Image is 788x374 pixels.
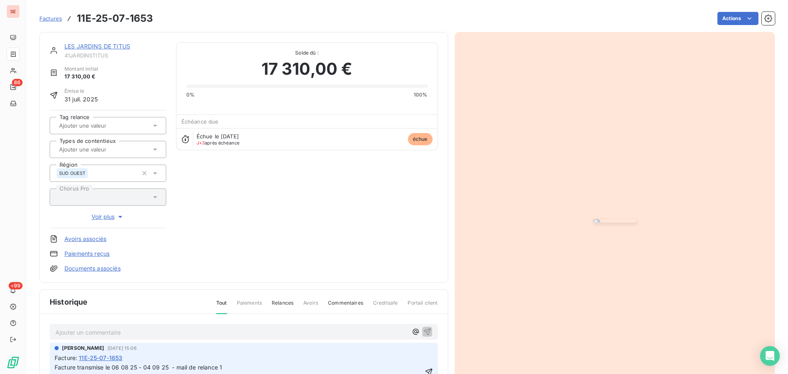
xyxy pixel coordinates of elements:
div: SE [7,5,20,18]
span: Factures [39,15,62,22]
a: Paiements reçus [64,250,110,258]
a: LES JARDINS DE TITUS [64,43,130,50]
span: 100% [414,91,428,99]
span: Tout [216,299,227,314]
span: Facture : [55,353,77,362]
input: Ajouter une valeur [58,146,141,153]
a: Documents associés [64,264,121,273]
span: 17 310,00 € [64,73,98,81]
span: SUD OUEST [59,171,85,176]
span: Émise le [64,87,98,95]
span: Portail client [408,299,438,313]
span: [PERSON_NAME] [62,344,104,352]
h3: 11E-25-07-1653 [77,11,153,26]
img: Logo LeanPay [7,356,20,369]
span: 41JARDINSTITUS [64,52,166,59]
input: Ajouter une valeur [58,122,141,129]
a: Avoirs associés [64,235,106,243]
span: +99 [9,282,23,289]
span: après échéance [197,140,240,145]
span: Voir plus [92,213,124,221]
a: Factures [39,14,62,23]
span: Solde dû : [186,49,428,57]
button: Actions [717,12,758,25]
div: Open Intercom Messenger [760,346,780,366]
span: échue [408,133,433,145]
span: 86 [12,79,23,86]
span: Commentaires [328,299,363,313]
span: Avoirs [303,299,318,313]
span: Relances [272,299,293,313]
span: 17 310,00 € [261,57,353,81]
span: J+3 [197,140,205,146]
span: Échéance due [181,118,219,125]
span: Échue le [DATE] [197,133,239,140]
span: Paiements [237,299,262,313]
span: [DATE] 15:06 [108,346,137,351]
span: Creditsafe [373,299,398,313]
span: Montant initial [64,65,98,73]
img: invoice_thumbnail [593,219,636,223]
span: 0% [186,91,195,99]
button: Voir plus [50,212,166,221]
span: 31 juil. 2025 [64,95,98,103]
span: 11E-25-07-1653 [79,353,122,362]
span: Historique [50,296,88,307]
